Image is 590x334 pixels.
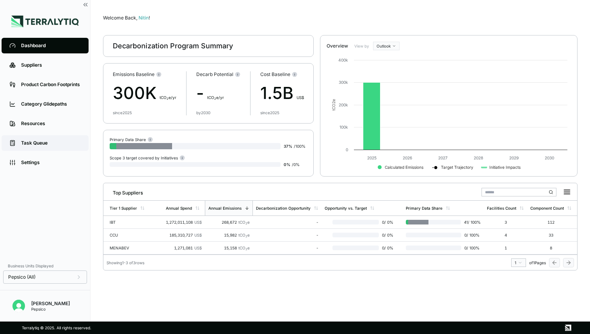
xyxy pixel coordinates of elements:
[110,206,137,210] div: Tier 1 Supplier
[21,101,81,107] div: Category Glidepaths
[160,95,176,100] span: t CO e/yr
[31,300,70,307] div: [PERSON_NAME]
[113,81,176,106] div: 300K
[21,140,81,146] div: Task Queue
[208,246,250,250] div: 15,158
[377,44,391,48] span: Outlook
[339,102,348,107] text: 200k
[166,246,202,250] div: 1,271,081
[297,95,304,100] span: US$
[207,95,224,100] span: t CO e/yr
[327,43,348,49] div: Overview
[515,260,522,265] div: 1
[474,156,483,160] text: 2028
[487,206,516,210] div: Facilities Count
[214,97,216,101] sub: 2
[21,120,81,127] div: Resources
[511,258,526,267] button: 1
[245,247,247,251] sub: 2
[379,233,400,237] span: 0 / 0 %
[196,81,240,106] div: -
[406,206,442,210] div: Primary Data Share
[339,80,348,85] text: 300k
[256,220,318,224] div: -
[110,155,185,161] div: Scope 3 target covered by Initiatives
[110,220,160,224] div: IBT
[238,246,250,250] span: tCO e
[3,261,87,270] div: Business Units Displayed
[21,42,81,49] div: Dashboard
[110,233,160,237] div: CCU
[530,220,572,224] div: 112
[245,235,247,238] sub: 2
[338,58,348,62] text: 400k
[379,246,400,250] span: 0 / 0 %
[113,110,132,115] div: since 2025
[110,136,153,142] div: Primary Data Share
[530,246,572,250] div: 8
[260,71,304,78] div: Cost Baseline
[294,144,306,148] span: / 100 %
[354,44,370,48] label: View by
[107,187,143,196] div: Top Suppliers
[208,220,250,224] div: 268,672
[166,233,202,237] div: 185,310,727
[8,274,36,280] span: Pepsico (All)
[530,233,572,237] div: 33
[103,15,578,21] div: Welcome Back,
[194,233,202,237] span: US$
[325,206,367,210] div: Opportunity vs. Target
[373,42,400,50] button: Outlook
[11,16,79,27] img: Logo
[529,260,546,265] span: of 1 Pages
[196,110,210,115] div: by 2030
[196,71,240,78] div: Decarb Potential
[166,206,192,210] div: Annual Spend
[208,206,242,210] div: Annual Emissions
[284,162,290,167] span: 0 %
[31,307,70,311] div: Pepsico
[256,233,318,237] div: -
[21,159,81,166] div: Settings
[331,99,336,111] text: tCO e
[487,220,524,224] div: 3
[441,165,473,170] text: Target Trajectory
[367,156,377,160] text: 2025
[545,156,554,160] text: 2030
[21,81,81,88] div: Product Carbon Footprints
[385,165,423,170] text: Calculated Emissions
[284,144,292,148] span: 37 %
[331,101,336,104] tspan: 2
[194,220,202,224] span: US$
[346,147,348,152] text: 0
[208,233,250,237] div: 15,982
[339,125,348,129] text: 100k
[461,220,481,224] span: 41 / 100 %
[403,156,412,160] text: 2026
[245,222,247,225] sub: 2
[487,246,524,250] div: 1
[110,246,160,250] div: MENABEV
[167,97,169,101] sub: 2
[113,71,176,78] div: Emissions Baseline
[438,156,448,160] text: 2027
[256,206,311,210] div: Decarbonization Opportunity
[489,165,521,170] text: Initiative Impacts
[260,110,279,115] div: since 2025
[260,81,304,106] div: 1.5B
[292,162,300,167] span: / 0 %
[9,297,28,315] button: Open user button
[166,220,202,224] div: 1,272,011,108
[379,220,400,224] span: 0 / 0 %
[256,246,318,250] div: -
[107,260,144,265] div: Showing 1 - 3 of 3 rows
[238,220,250,224] span: tCO e
[12,300,25,312] img: Nitin Shetty
[139,15,150,21] span: Nitin
[113,41,233,51] div: Decarbonization Program Summary
[149,15,150,21] span: !
[238,233,250,237] span: tCO e
[509,156,519,160] text: 2029
[461,246,481,250] span: 0 / 100 %
[487,233,524,237] div: 4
